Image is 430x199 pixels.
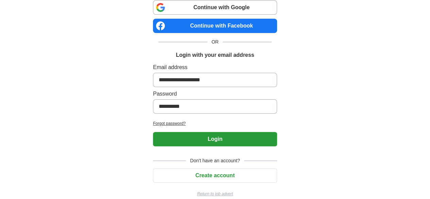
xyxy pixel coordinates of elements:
[153,191,277,197] a: Return to job advert
[153,120,277,127] a: Forgot password?
[176,51,254,59] h1: Login with your email address
[186,157,244,164] span: Don't have an account?
[153,172,277,178] a: Create account
[153,132,277,146] button: Login
[207,38,223,46] span: OR
[153,168,277,183] button: Create account
[153,90,277,98] label: Password
[153,63,277,71] label: Email address
[153,19,277,33] a: Continue with Facebook
[153,0,277,15] a: Continue with Google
